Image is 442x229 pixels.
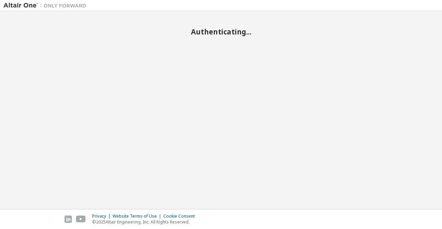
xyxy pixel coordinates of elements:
img: Altair One [3,2,90,9]
div: Cookie Consent [163,214,199,219]
div: Privacy [92,214,113,219]
img: youtube.svg [76,216,86,223]
div: Website Terms of Use [113,214,163,219]
img: linkedin.svg [65,216,72,223]
p: © 2025 Altair Engineering, Inc. All Rights Reserved. [92,219,199,225]
h2: Authenticating... [3,27,439,36]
